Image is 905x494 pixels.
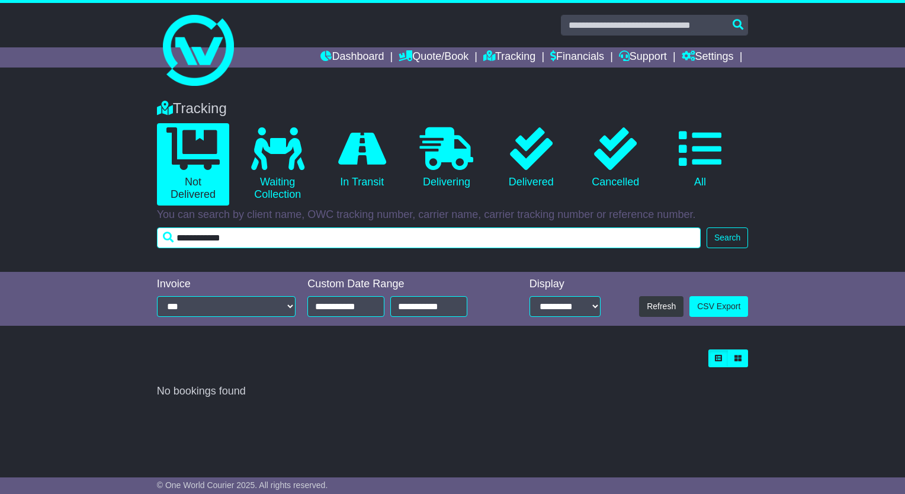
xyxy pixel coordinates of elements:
a: Quote/Book [399,47,468,68]
div: Custom Date Range [307,278,497,291]
a: Cancelled [579,123,652,193]
a: CSV Export [689,296,748,317]
div: Invoice [157,278,296,291]
button: Search [707,227,748,248]
div: Tracking [151,100,755,117]
span: © One World Courier 2025. All rights reserved. [157,480,328,490]
a: Tracking [483,47,535,68]
div: Display [529,278,601,291]
a: Waiting Collection [241,123,314,206]
p: You can search by client name, OWC tracking number, carrier name, carrier tracking number or refe... [157,208,749,222]
a: In Transit [326,123,399,193]
div: No bookings found [157,385,749,398]
button: Refresh [639,296,683,317]
a: Financials [550,47,604,68]
a: Delivered [495,123,567,193]
a: Not Delivered [157,123,230,206]
a: Delivering [410,123,483,193]
a: Dashboard [320,47,384,68]
a: All [664,123,737,193]
a: Settings [682,47,734,68]
a: Support [619,47,667,68]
